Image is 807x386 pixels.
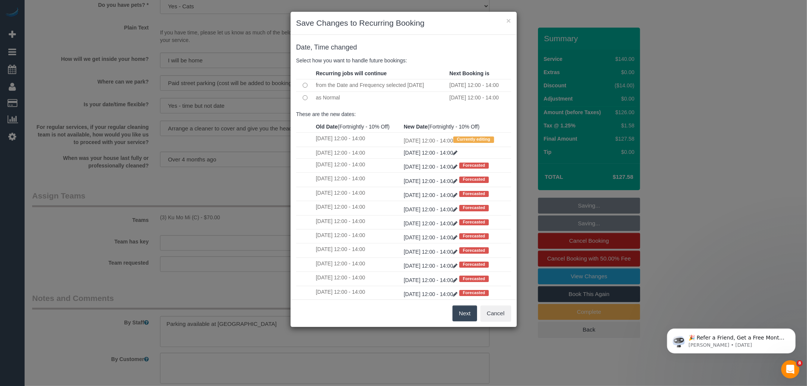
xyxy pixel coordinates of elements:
a: [DATE] 12:00 - 14:00 [404,263,459,269]
a: [DATE] 12:00 - 14:00 [404,249,459,255]
h4: changed [296,44,511,51]
strong: Next Booking is [449,70,490,76]
td: [DATE] 12:00 - 14:00 [314,201,402,215]
span: Currently editing [453,136,494,143]
span: Forecasted [459,276,489,282]
a: [DATE] 12:00 - 14:00 [404,234,459,240]
td: [DATE] 12:00 - 14:00 [314,229,402,243]
iframe: Intercom live chat [781,360,799,378]
span: Forecasted [459,219,489,225]
button: × [506,17,511,25]
a: [DATE] 12:00 - 14:00 [404,220,459,226]
h3: Save Changes to Recurring Booking [296,17,511,29]
span: Forecasted [459,262,489,268]
td: as Normal [314,91,448,104]
td: from the Date and Frequency selected [DATE] [314,79,448,91]
th: (Fortnightly - 10% Off) [402,121,511,133]
p: These are the new dates: [296,110,511,118]
a: [DATE] 12:00 - 14:00 [404,206,459,212]
td: [DATE] 12:00 - 14:00 [314,243,402,257]
td: [DATE] 12:00 - 14:00 [402,133,511,147]
iframe: Intercom notifications message [656,313,807,366]
button: Cancel [480,305,511,321]
td: [DATE] 12:00 - 14:00 [448,79,511,91]
td: [DATE] 12:00 - 14:00 [314,257,402,271]
strong: Old Date [316,124,338,130]
span: Forecasted [459,205,489,211]
strong: Recurring jobs will continue [316,70,387,76]
span: Forecasted [459,191,489,197]
td: [DATE] 12:00 - 14:00 [314,158,402,172]
span: Forecasted [459,233,489,239]
span: 🎉 Refer a Friend, Get a Free Month! 🎉 Love Automaid? Share the love! When you refer a friend who ... [33,22,129,103]
a: [DATE] 12:00 - 14:00 [404,178,459,184]
p: Select how you want to handle future bookings: [296,57,511,64]
td: [DATE] 12:00 - 14:00 [314,133,402,147]
span: Forecasted [459,247,489,253]
td: [DATE] 12:00 - 14:00 [314,286,402,300]
strong: New Date [404,124,428,130]
span: Forecasted [459,177,489,183]
th: (Fortnightly - 10% Off) [314,121,402,133]
td: [DATE] 12:00 - 14:00 [314,187,402,201]
td: [DATE] 12:00 - 14:00 [448,91,511,104]
span: Forecasted [459,290,489,296]
a: [DATE] 12:00 - 14:00 [404,291,459,297]
span: 8 [797,360,803,366]
span: Date, Time [296,43,329,51]
td: [DATE] 12:00 - 14:00 [314,215,402,229]
a: [DATE] 12:00 - 14:00 [404,277,459,283]
td: [DATE] 12:00 - 14:00 [314,173,402,187]
p: Message from Ellie, sent 2d ago [33,29,131,36]
a: [DATE] 12:00 - 14:00 [404,150,457,156]
td: [DATE] 12:00 - 14:00 [314,272,402,286]
button: Next [452,305,477,321]
a: [DATE] 12:00 - 14:00 [404,192,459,198]
span: Forecasted [459,163,489,169]
a: [DATE] 12:00 - 14:00 [404,164,459,170]
td: [DATE] 12:00 - 14:00 [314,147,402,158]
